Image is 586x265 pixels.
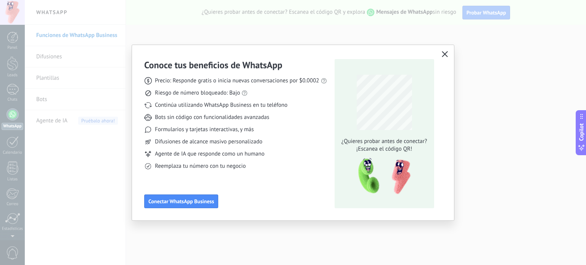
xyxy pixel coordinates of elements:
[578,123,585,141] span: Copilot
[155,162,246,170] span: Reemplaza tu número con tu negocio
[155,126,254,133] span: Formularios y tarjetas interactivas, y más
[155,150,264,158] span: Agente de IA que responde como un humano
[339,145,429,153] span: ¡Escanea el código QR!
[155,138,262,146] span: Difusiones de alcance masivo personalizado
[148,199,214,204] span: Conectar WhatsApp Business
[155,77,319,85] span: Precio: Responde gratis o inicia nuevas conversaciones por $0.0002
[144,59,282,71] h3: Conoce tus beneficios de WhatsApp
[155,89,240,97] span: Riesgo de número bloqueado: Bajo
[339,138,429,145] span: ¿Quieres probar antes de conectar?
[155,101,287,109] span: Continúa utilizando WhatsApp Business en tu teléfono
[352,156,412,197] img: qr-pic-1x.png
[155,114,269,121] span: Bots sin código con funcionalidades avanzadas
[144,194,218,208] button: Conectar WhatsApp Business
